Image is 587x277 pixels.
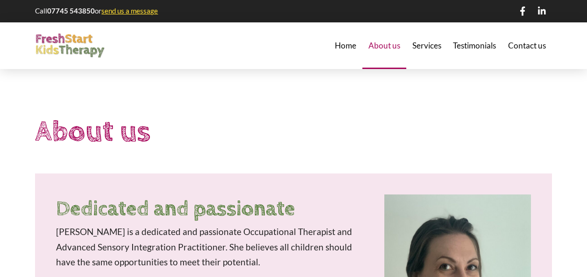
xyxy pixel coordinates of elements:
[502,22,552,69] a: Contact us
[368,42,400,49] span: About us
[329,22,362,69] a: Home
[47,7,95,15] strong: 07745 543850
[35,34,105,58] img: FreshStart Kids Therapy logo
[35,6,159,16] p: Call or
[447,22,502,69] a: Testimonials
[406,22,447,69] a: Services
[56,224,367,270] p: [PERSON_NAME] is a dedicated and passionate Occupational Therapist and Advanced Sensory Integrati...
[453,42,496,49] span: Testimonials
[335,42,356,49] span: Home
[101,7,158,15] a: send us a message
[508,42,546,49] span: Contact us
[362,22,406,69] a: About us
[56,194,367,224] h2: Dedicated and passionate
[412,42,441,49] span: Services
[35,111,552,152] h1: About us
